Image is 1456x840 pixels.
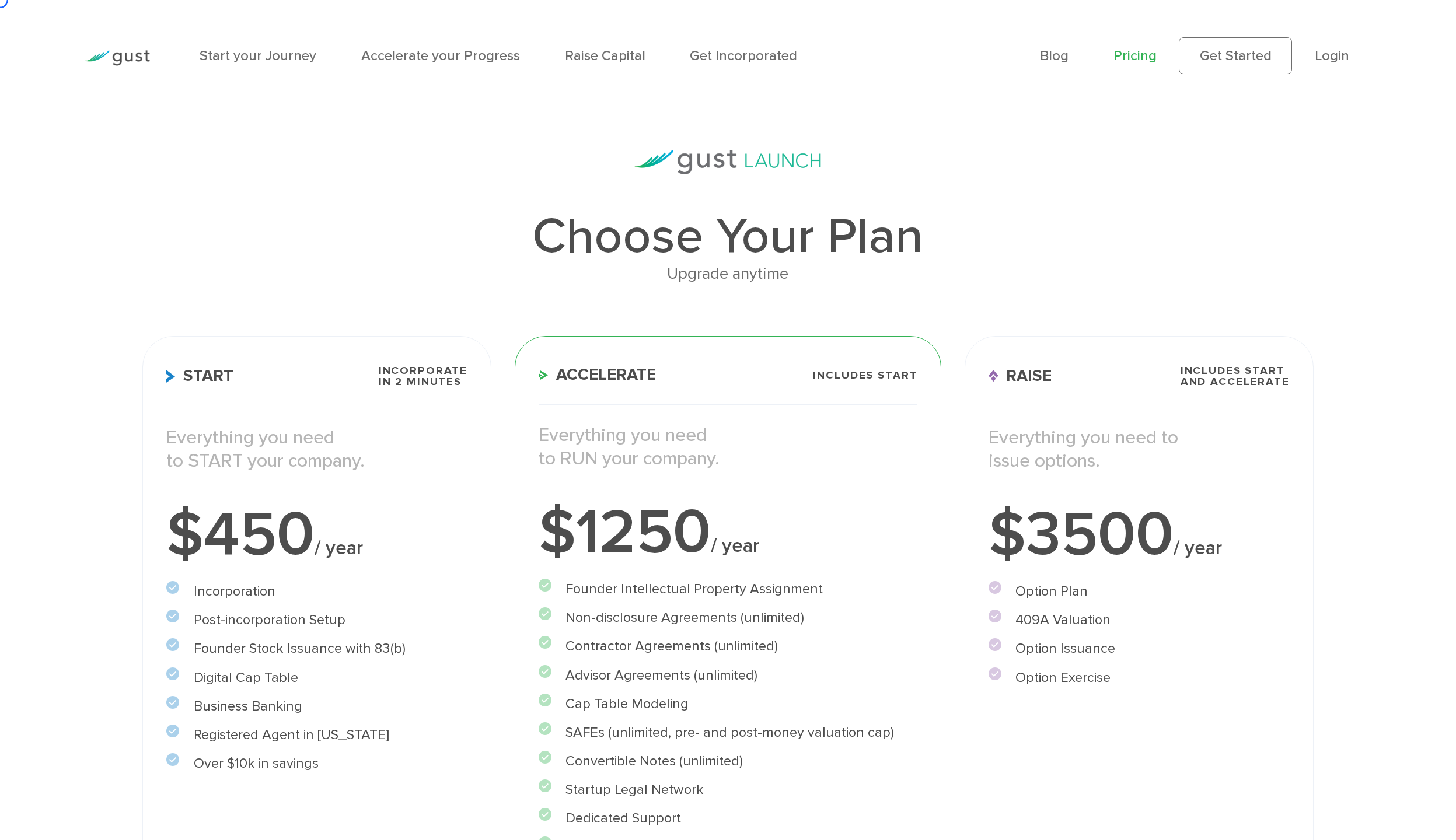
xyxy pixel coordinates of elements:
li: 409A Valuation [989,610,1290,631]
span: Incorporate in 2 Minutes [379,365,467,387]
img: gust-launch-logos.svg [634,150,821,174]
span: / year [711,534,759,557]
span: / year [315,537,363,559]
p: Everything you need to issue options. [989,426,1290,473]
a: Get Started [1179,37,1292,74]
span: Accelerate [539,367,656,383]
li: Option Exercise [989,667,1290,688]
li: Contractor Agreements (unlimited) [539,636,918,657]
a: Raise Capital [565,47,645,64]
div: $450 [166,504,467,566]
li: Registered Agent in [US_STATE] [166,724,467,745]
li: Option Plan [989,581,1290,602]
li: Founder Intellectual Property Assignment [539,579,918,600]
li: Digital Cap Table [166,667,467,688]
li: Convertible Notes (unlimited) [539,751,918,772]
li: Startup Legal Network [539,779,918,800]
h1: Choose Your Plan [142,212,1313,261]
img: Accelerate Icon [539,370,549,380]
span: Raise [989,368,1052,384]
p: Everything you need to RUN your company. [539,424,918,471]
li: Advisor Agreements (unlimited) [539,665,918,686]
span: / year [1174,537,1222,559]
a: Accelerate your Progress [361,47,520,64]
div: $1250 [539,502,918,563]
li: SAFEs (unlimited, pre- and post-money valuation cap) [539,722,918,743]
img: Start Icon X2 [166,370,175,382]
li: Post-incorporation Setup [166,610,467,631]
li: Over $10k in savings [166,753,467,774]
img: Gust Logo [85,50,150,66]
li: Incorporation [166,581,467,602]
li: Business Banking [166,696,467,717]
a: Start your Journey [200,47,316,64]
span: Start [166,368,233,384]
img: Raise Icon [989,370,998,382]
a: Pricing [1113,47,1157,64]
div: $3500 [989,504,1290,566]
li: Founder Stock Issuance with 83(b) [166,638,467,659]
li: Cap Table Modeling [539,694,918,715]
span: Includes START and ACCELERATE [1181,365,1290,387]
a: Blog [1040,47,1069,64]
a: Get Incorporated [690,47,797,64]
li: Option Issuance [989,638,1290,659]
li: Dedicated Support [539,808,918,829]
li: Non-disclosure Agreements (unlimited) [539,607,918,628]
div: Upgrade anytime [142,261,1313,288]
span: Includes START [813,370,917,381]
a: Login [1315,47,1349,64]
p: Everything you need to START your company. [166,426,467,473]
